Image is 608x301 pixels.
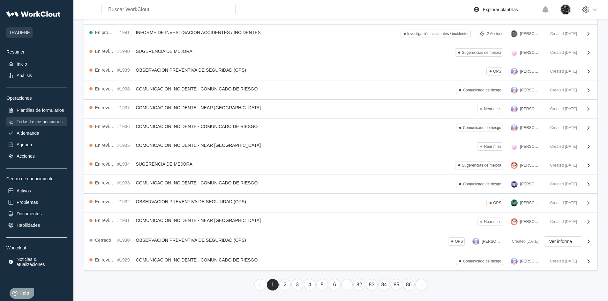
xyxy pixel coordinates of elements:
div: Plantillas de formularios [17,108,64,113]
img: pig.png [511,49,518,56]
div: #1932 [117,199,133,204]
span: OBSERVACION PREVENTIVA DE SEGURIDAD (OPS) [136,68,246,73]
div: En revisión [95,143,115,148]
img: user-3.png [511,68,518,75]
a: Noticias & atualizaciones [6,255,67,268]
div: Operaciones [6,96,67,101]
div: Created [DATE] [545,107,577,111]
a: Page 84 [378,279,390,290]
img: pig.png [511,143,518,150]
div: [PERSON_NAME] [520,144,540,149]
a: En revisión#1939OBSERVACION PREVENTIVA DE SEGURIDAD (OPS)OPS[PERSON_NAME]Created [DATE] [84,62,597,81]
div: [PERSON_NAME] [520,163,540,168]
div: #1934 [117,161,133,167]
a: En progreso#1941INFORME DE INVESTIGACIÓN ACCIDENTES / INCIDENTESInvestigación accidentes / incide... [84,25,597,43]
span: Ver informe [549,239,572,244]
img: user-3.png [511,124,518,131]
input: Buscar WorkClout [101,4,236,15]
a: Activos [6,186,67,195]
a: En revisión#1931COMUNICACION INCIDENTE - NEAR [GEOGRAPHIC_DATA]Near miss[PERSON_NAME]Created [DATE] [84,212,597,231]
a: Habilidades [6,221,67,230]
div: OPS [493,69,501,74]
a: Page 2 [279,279,291,290]
div: Near miss [484,107,501,111]
div: #1933 [117,180,133,185]
div: #1929 [117,257,133,262]
a: ... [341,279,353,290]
a: En revisión#1937COMUNICACION INCIDENTE - NEAR [GEOGRAPHIC_DATA]Near miss[PERSON_NAME]Created [DATE] [84,100,597,118]
a: Page 4 [304,279,316,290]
div: En revisión [95,218,115,223]
div: Sugerencias de mejora [462,163,501,168]
div: Centro de conocimiento [6,176,67,181]
div: #1938 [117,86,133,91]
a: Cerrado#1930OBSERVACION PREVENTIVA DE SEGURIDAD (OPS)OPS[PERSON_NAME]Created [DATE]Ver informe [84,231,597,252]
a: En revisión#1938COMUNICACION INCIDENTE - COMUNICADO DE RIESGOComunicado de riesgo[PERSON_NAME]Cre... [84,81,597,100]
span: COMUNICACION INCIDENTE - COMUNICADO DE RIESGO [136,180,258,185]
span: COMUNICACION INCIDENTE - NEAR [GEOGRAPHIC_DATA] [136,105,261,110]
a: Todas las inspecciones [6,117,67,126]
div: OPS [493,201,501,205]
a: Agenda [6,140,67,149]
div: #1941 [117,30,133,35]
div: En revisión [95,124,115,129]
div: Workclout [6,245,67,250]
a: Plantillas de formularios [6,106,67,115]
div: #1939 [117,68,133,73]
a: En revisión#1934SUGERENCIA DE MEJORASugerencias de mejora[PERSON_NAME]Created [DATE] [84,156,597,175]
div: En revisión [95,86,115,91]
div: Near miss [484,219,501,224]
img: 2f847459-28ef-4a61-85e4-954d408df519.jpg [511,30,518,37]
a: Page 6 [329,279,341,290]
img: user-3.png [472,238,479,245]
span: SUGERENCIA DE MEJORA [136,49,192,54]
div: Acciones [17,154,35,159]
div: #1937 [117,105,133,110]
div: Documentos [17,211,42,216]
div: [PERSON_NAME] [520,50,540,55]
a: En revisión#1940SUGERENCIA DE MEJORASugerencias de mejora[PERSON_NAME]Created [DATE] [84,43,597,62]
div: Investigación accidentes / incidentes [407,32,469,36]
div: Comunicado de riesgo [463,259,501,263]
div: Inicio [17,61,27,67]
div: [PERSON_NAME] [520,32,540,36]
span: TRADEBE [6,27,33,38]
a: Page 85 [391,279,402,290]
div: #1930 [117,238,133,243]
div: Cerrado [95,238,111,243]
div: Sugerencias de mejora [462,50,501,55]
div: Resumen [6,49,67,54]
div: #1940 [117,49,133,54]
a: Análisis [6,71,67,80]
div: #1936 [117,124,133,129]
a: A demanda [6,129,67,138]
div: En revisión [95,180,115,185]
div: Near miss [484,144,501,149]
div: En revisión [95,49,115,54]
a: Problemas [6,198,67,207]
div: Comunicado de riesgo [463,125,501,130]
div: En revisión [95,199,115,204]
img: 2a7a337f-28ec-44a9-9913-8eaa51124fce.jpg [560,4,571,15]
div: [PERSON_NAME] [520,259,540,263]
a: Documentos [6,209,67,218]
div: [PERSON_NAME] [520,107,540,111]
span: COMUNICACION INCIDENTE - COMUNICADO DE RIESGO [136,257,258,262]
div: Created [DATE] [545,69,577,74]
div: Created [DATE] [545,163,577,168]
div: [PERSON_NAME] [520,69,540,74]
span: COMUNICACION INCIDENTE - NEAR [GEOGRAPHIC_DATA] [136,143,261,148]
div: Created [DATE] [545,259,577,263]
img: user.png [511,199,518,206]
img: panda.png [511,162,518,169]
div: Created [DATE] [545,125,577,130]
a: Explorar plantillas [473,6,539,13]
div: Created [DATE] [545,50,577,55]
div: [PERSON_NAME] [520,182,540,186]
div: Explorar plantillas [483,7,518,12]
div: A demanda [17,131,39,136]
div: Todas las inspecciones [17,119,63,124]
div: Created [DATE] [545,88,577,92]
a: Next page [415,279,427,290]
